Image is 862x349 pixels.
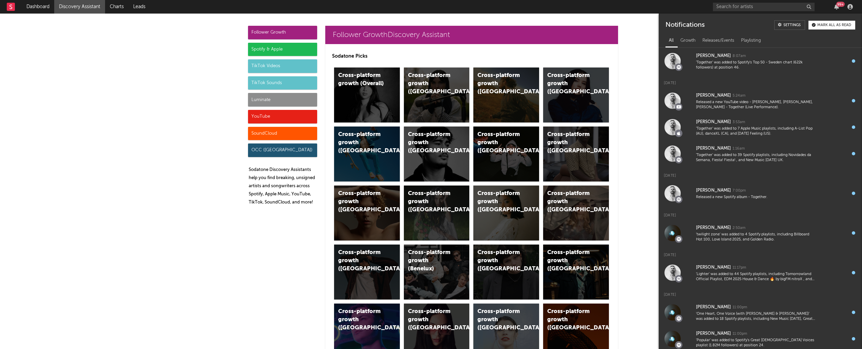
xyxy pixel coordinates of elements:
[696,187,731,195] div: [PERSON_NAME]
[696,338,815,348] div: 'Popular' was added to Spotify's Great [DEMOGRAPHIC_DATA] Voices playlist (1.82M followers) at po...
[248,59,317,73] div: TikTok Videos
[713,3,815,11] input: Search for artists
[696,100,815,110] div: Released a new YouTube video - [PERSON_NAME], [PERSON_NAME], [PERSON_NAME] - Together (Live Perfo...
[404,186,470,240] a: Cross-platform growth ([GEOGRAPHIC_DATA])
[547,249,593,273] div: Cross-platform growth ([GEOGRAPHIC_DATA])
[696,153,815,163] div: 'Together' was added to 39 Spotify playlists, including Novidades da Semana, Fiesta! Fiesta! , an...
[477,190,524,214] div: Cross-platform growth ([GEOGRAPHIC_DATA])
[659,140,862,167] a: [PERSON_NAME]1:16am'Together' was added to 39 Spotify playlists, including Novidades da Semana, F...
[248,93,317,106] div: Luminate
[696,264,731,272] div: [PERSON_NAME]
[408,190,454,214] div: Cross-platform growth ([GEOGRAPHIC_DATA])
[334,67,400,122] a: Cross-platform growth (Overall)
[659,88,862,114] a: [PERSON_NAME]5:24amReleased a new YouTube video - [PERSON_NAME], [PERSON_NAME], [PERSON_NAME] - T...
[477,249,524,273] div: Cross-platform growth ([GEOGRAPHIC_DATA])
[738,35,764,46] div: Playlisting
[473,67,539,122] a: Cross-platform growth ([GEOGRAPHIC_DATA])
[696,118,731,126] div: [PERSON_NAME]
[408,249,454,273] div: Cross-platform growth (Benelux)
[733,146,745,151] div: 1:16am
[543,186,609,240] a: Cross-platform growth ([GEOGRAPHIC_DATA])
[696,126,815,137] div: 'Together' was added to 7 Apple Music playlists, including A-List Pop (AU), danceXL (CA), and [DA...
[248,26,317,39] div: Follower Growth
[334,127,400,181] a: Cross-platform growth ([GEOGRAPHIC_DATA])
[477,308,524,332] div: Cross-platform growth ([GEOGRAPHIC_DATA])
[834,4,839,9] button: 99+
[696,272,815,282] div: 'Lighter' was added to 44 Spotify playlists, including Tomorrowland Official Playlist, EDM 2025 H...
[696,232,815,243] div: 'twilight zone' was added to 4 Spotify playlists, including Billboard Hot 100, Love Island 2025, ...
[473,245,539,299] a: Cross-platform growth ([GEOGRAPHIC_DATA])
[334,245,400,299] a: Cross-platform growth ([GEOGRAPHIC_DATA])
[547,308,593,332] div: Cross-platform growth ([GEOGRAPHIC_DATA])
[408,72,454,96] div: Cross-platform growth ([GEOGRAPHIC_DATA])
[659,48,862,74] a: [PERSON_NAME]8:07am'Together' was added to Spotify's Top 50 - Sweden chart (622k followers) at po...
[543,245,609,299] a: Cross-platform growth ([GEOGRAPHIC_DATA])
[733,188,746,193] div: 7:00pm
[408,308,454,332] div: Cross-platform growth ([GEOGRAPHIC_DATA])
[547,72,593,96] div: Cross-platform growth ([GEOGRAPHIC_DATA])
[783,23,801,27] div: Settings
[696,52,731,60] div: [PERSON_NAME]
[733,120,745,125] div: 3:53am
[473,186,539,240] a: Cross-platform growth ([GEOGRAPHIC_DATA])
[547,131,593,155] div: Cross-platform growth ([GEOGRAPHIC_DATA])
[699,35,738,46] div: Releases/Events
[659,180,862,207] a: [PERSON_NAME]7:00pmReleased a new Spotify album - Together.
[332,52,611,60] p: Sodatone Picks
[733,226,745,231] div: 2:50am
[249,166,317,207] p: Sodatone Discovery Assistants help you find breaking, unsigned artists and songwriters across Spo...
[696,60,815,71] div: 'Together' was added to Spotify's Top 50 - Sweden chart (622k followers) at position 46.
[696,303,731,311] div: [PERSON_NAME]
[338,190,384,214] div: Cross-platform growth ([GEOGRAPHIC_DATA])
[248,76,317,90] div: TikTok Sounds
[659,259,862,286] a: [PERSON_NAME]11:17pm'Lighter' was added to 44 Spotify playlists, including Tomorrowland Official ...
[659,114,862,140] a: [PERSON_NAME]3:53am'Together' was added to 7 Apple Music playlists, including A-List Pop (AU), da...
[733,331,747,336] div: 11:00pm
[408,131,454,155] div: Cross-platform growth ([GEOGRAPHIC_DATA])
[334,186,400,240] a: Cross-platform growth ([GEOGRAPHIC_DATA])
[543,67,609,122] a: Cross-platform growth ([GEOGRAPHIC_DATA])
[248,43,317,56] div: Spotify & Apple
[733,265,746,270] div: 11:17pm
[338,72,384,88] div: Cross-platform growth (Overall)
[733,305,747,310] div: 11:00pm
[338,308,384,332] div: Cross-platform growth ([GEOGRAPHIC_DATA])
[473,127,539,181] a: Cross-platform growth ([GEOGRAPHIC_DATA]/GSA)
[543,127,609,181] a: Cross-platform growth ([GEOGRAPHIC_DATA])
[547,190,593,214] div: Cross-platform growth ([GEOGRAPHIC_DATA])
[665,35,677,46] div: All
[774,20,805,30] a: Settings
[696,224,731,232] div: [PERSON_NAME]
[808,21,855,30] button: Mark all as read
[817,23,851,27] div: Mark all as read
[659,220,862,246] a: [PERSON_NAME]2:50am'twilight zone' was added to 4 Spotify playlists, including Billboard Hot 100,...
[248,110,317,123] div: YouTube
[338,131,384,155] div: Cross-platform growth ([GEOGRAPHIC_DATA])
[696,92,731,100] div: [PERSON_NAME]
[733,93,745,98] div: 5:24am
[659,74,862,88] div: [DATE]
[677,35,699,46] div: Growth
[696,144,731,153] div: [PERSON_NAME]
[659,167,862,180] div: [DATE]
[696,330,731,338] div: [PERSON_NAME]
[733,54,746,59] div: 8:07am
[404,67,470,122] a: Cross-platform growth ([GEOGRAPHIC_DATA])
[696,195,815,200] div: Released a new Spotify album - Together.
[659,286,862,299] div: [DATE]
[477,72,524,96] div: Cross-platform growth ([GEOGRAPHIC_DATA])
[696,311,815,322] div: 'One Heart, One Voice (with [PERSON_NAME] & [PERSON_NAME])' was added to 18 Spotify playlists, in...
[659,246,862,259] div: [DATE]
[665,20,704,30] div: Notifications
[338,249,384,273] div: Cross-platform growth ([GEOGRAPHIC_DATA])
[404,127,470,181] a: Cross-platform growth ([GEOGRAPHIC_DATA])
[325,26,618,44] a: Follower GrowthDiscovery Assistant
[404,245,470,299] a: Cross-platform growth (Benelux)
[248,127,317,140] div: SoundCloud
[659,299,862,326] a: [PERSON_NAME]11:00pm'One Heart, One Voice (with [PERSON_NAME] & [PERSON_NAME])' was added to 18 S...
[477,131,524,155] div: Cross-platform growth ([GEOGRAPHIC_DATA]/GSA)
[836,2,845,7] div: 99 +
[248,143,317,157] div: OCC ([GEOGRAPHIC_DATA])
[659,207,862,220] div: [DATE]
